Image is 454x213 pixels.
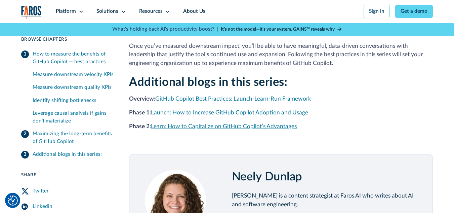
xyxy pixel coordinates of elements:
[232,191,417,209] p: [PERSON_NAME] is a content strategist at Faros AI who writes about AI and software engineering.
[33,131,114,146] div: Maximizing the long-term benefits of GitHub Copilot
[21,184,114,199] a: Twitter Share
[21,172,114,178] div: Share
[129,42,433,68] p: Once you’ve measured downstream impact, you’ll be able to have meaningful, data-driven conversati...
[33,107,114,128] a: Leverage causal analysis if gains don’t materialize
[395,5,433,18] a: Get a demo
[33,151,102,159] div: Additional blogs in this series:
[129,96,155,102] strong: Overview:
[155,96,311,102] a: GitHub Copilot Best Practices: Launch-Learn-Run Framework
[33,203,52,211] div: Linkedin
[33,94,114,107] a: Identify shifting bottlenecks
[21,6,42,19] img: Logo of the analytics and reporting company Faros.
[96,8,118,15] div: Solutions
[33,69,114,81] a: Measure downstream velocity KPIs
[21,148,115,161] a: Additional blogs in this series:
[33,97,114,105] div: Identify shifting bottlenecks
[33,110,114,125] div: Leverage causal analysis if gains don’t materialize
[139,8,163,15] div: Resources
[151,110,308,115] a: Launch: How to Increase GitHub Copilot Adoption and Usage
[112,26,218,33] p: What's holding back AI's productivity boost? |
[129,123,151,129] strong: Phase 2:
[33,81,114,94] a: Measure downstream quality KPIs
[21,48,115,69] a: How to measure the benefits of GitHub Copilot — best practices
[232,170,417,184] h2: Neely Dunlap
[21,128,115,148] a: Maximizing the long-term benefits of GitHub Copilot
[129,110,151,115] strong: Phase 1:
[33,84,114,92] div: Measure downstream quality KPIs
[8,196,18,206] button: Cookie Settings
[33,71,114,79] div: Measure downstream velocity KPIs
[56,8,76,15] div: Platform
[33,50,114,66] div: How to measure the benefits of GitHub Copilot — best practices
[151,123,297,129] a: Learn: How to Capitalize on GitHub Copilot’s Advantages
[364,5,390,18] a: Sign in
[221,27,335,32] strong: It’s not the model—it’s your system. GAINS™ reveals why
[21,36,114,43] div: Browse Chapters
[21,6,42,19] a: home
[8,196,18,206] img: Revisit consent button
[129,75,433,89] h2: Additional blogs in this series:
[33,187,49,195] div: Twitter
[221,26,342,33] a: It’s not the model—it’s your system. GAINS™ reveals why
